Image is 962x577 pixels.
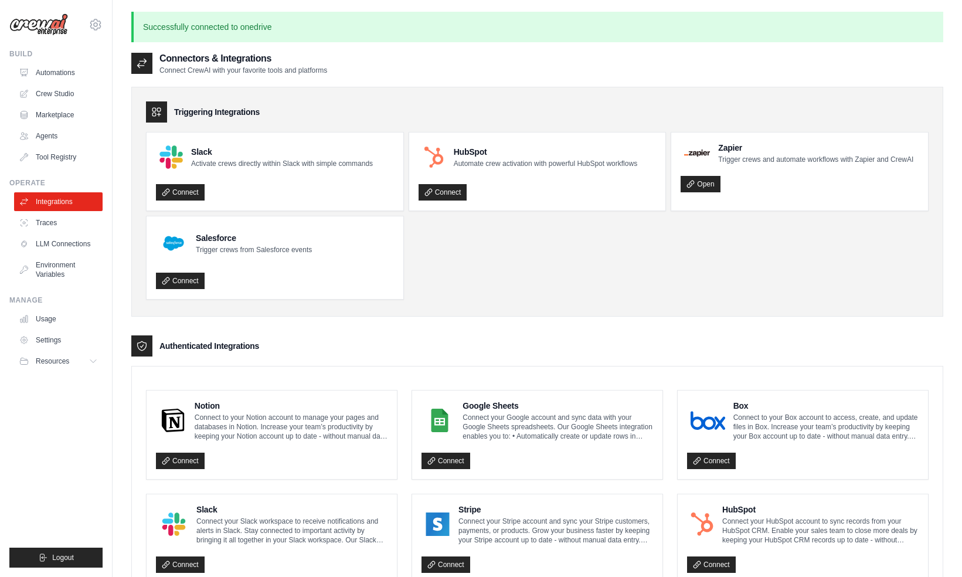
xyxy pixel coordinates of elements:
[9,296,103,305] div: Manage
[687,453,736,469] a: Connect
[195,413,387,441] p: Connect to your Notion account to manage your pages and databases in Notion. Increase your team’s...
[14,213,103,232] a: Traces
[722,517,919,545] p: Connect your HubSpot account to sync records from your HubSpot CRM. Enable your sales team to clo...
[458,517,653,545] p: Connect your Stripe account and sync your Stripe customers, payments, or products. Grow your busi...
[9,49,103,59] div: Build
[463,413,653,441] p: Connect your Google account and sync data with your Google Sheets spreadsheets. Our Google Sheets...
[14,235,103,253] a: LLM Connections
[159,229,188,257] img: Salesforce Logo
[159,145,183,169] img: Slack Logo
[159,66,327,75] p: Connect CrewAI with your favorite tools and platforms
[421,453,470,469] a: Connect
[14,106,103,124] a: Marketplace
[196,517,387,545] p: Connect your Slack workspace to receive notifications and alerts in Slack. Stay connected to impo...
[14,352,103,371] button: Resources
[425,409,454,432] img: Google Sheets Logo
[454,146,637,158] h4: HubSpot
[191,159,373,168] p: Activate crews directly within Slack with simple commands
[159,52,327,66] h2: Connectors & Integrations
[691,512,714,536] img: HubSpot Logo
[14,84,103,103] a: Crew Studio
[14,310,103,328] a: Usage
[159,340,259,352] h3: Authenticated Integrations
[36,357,69,366] span: Resources
[425,512,450,536] img: Stripe Logo
[687,556,736,573] a: Connect
[14,148,103,167] a: Tool Registry
[52,553,74,562] span: Logout
[14,331,103,349] a: Settings
[156,556,205,573] a: Connect
[454,159,637,168] p: Automate crew activation with powerful HubSpot workflows
[131,12,943,42] p: Successfully connected to onedrive
[159,409,186,432] img: Notion Logo
[722,504,919,515] h4: HubSpot
[196,232,312,244] h4: Salesforce
[159,512,188,536] img: Slack Logo
[684,150,710,157] img: Zapier Logo
[14,63,103,82] a: Automations
[691,409,725,432] img: Box Logo
[733,400,919,412] h4: Box
[9,13,68,36] img: Logo
[422,145,446,169] img: HubSpot Logo
[195,400,387,412] h4: Notion
[196,504,387,515] h4: Slack
[156,273,205,289] a: Connect
[421,556,470,573] a: Connect
[14,127,103,145] a: Agents
[681,176,720,192] a: Open
[174,106,260,118] h3: Triggering Integrations
[156,184,205,201] a: Connect
[458,504,653,515] h4: Stripe
[9,178,103,188] div: Operate
[718,142,913,154] h4: Zapier
[196,245,312,254] p: Trigger crews from Salesforce events
[419,184,467,201] a: Connect
[156,453,205,469] a: Connect
[718,155,913,164] p: Trigger crews and automate workflows with Zapier and CrewAI
[463,400,653,412] h4: Google Sheets
[733,413,919,441] p: Connect to your Box account to access, create, and update files in Box. Increase your team’s prod...
[14,256,103,284] a: Environment Variables
[14,192,103,211] a: Integrations
[9,548,103,568] button: Logout
[191,146,373,158] h4: Slack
